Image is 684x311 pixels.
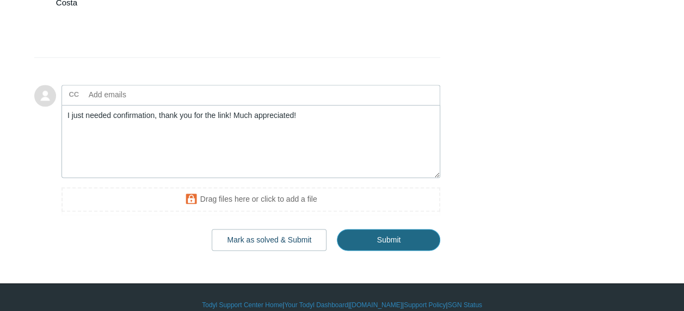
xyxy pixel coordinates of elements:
[34,300,650,310] div: | | | |
[337,229,440,251] input: Submit
[61,105,441,178] textarea: Add your reply
[350,300,402,310] a: [DOMAIN_NAME]
[84,86,201,103] input: Add emails
[448,300,482,310] a: SGN Status
[284,300,348,310] a: Your Todyl Dashboard
[202,300,282,310] a: Todyl Support Center Home
[69,86,79,103] label: CC
[212,229,326,251] button: Mark as solved & Submit
[404,300,446,310] a: Support Policy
